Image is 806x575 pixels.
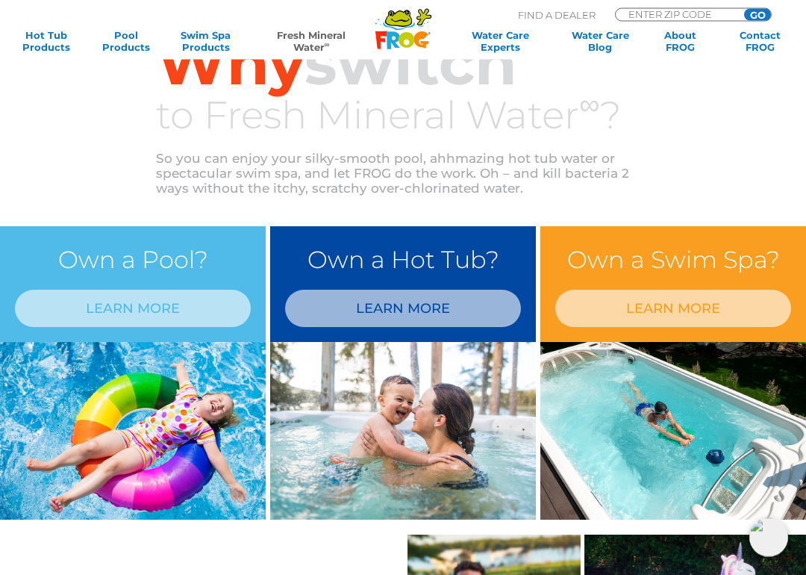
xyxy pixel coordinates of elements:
[15,242,251,279] h3: Own a Pool?
[156,32,649,96] h2: switch
[285,290,521,328] a: LEARN MORE
[15,290,251,328] a: LEARN MORE
[285,242,521,279] h3: Own a Hot Tub?
[729,29,791,53] a: ContactFROG
[744,9,771,21] input: GO
[749,518,788,557] img: openIcon
[555,242,791,279] h3: Own a Swim Spa?
[449,29,552,53] a: Water CareExperts
[156,152,649,196] p: So you can enjoy your silky-smooth pool, ahhmazing hot tub water or spectacular swim spa, and let...
[325,40,330,49] sup: ∞
[579,87,599,122] sup: ∞
[649,29,711,53] a: AboutFROG
[156,26,304,101] span: Why
[254,29,368,53] a: Fresh MineralWater∞
[569,29,631,53] a: Water CareBlog
[270,343,536,520] img: min-water-img-right
[95,29,157,53] a: PoolProducts
[175,29,237,53] a: Swim SpaProducts
[540,343,806,520] img: min-water-image-3
[555,290,791,328] a: LEARN MORE
[156,96,649,137] h3: to Fresh Mineral Water ?
[15,29,77,53] a: Hot TubProducts
[627,9,728,19] input: Zip Code Form
[518,8,596,22] p: Find A Dealer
